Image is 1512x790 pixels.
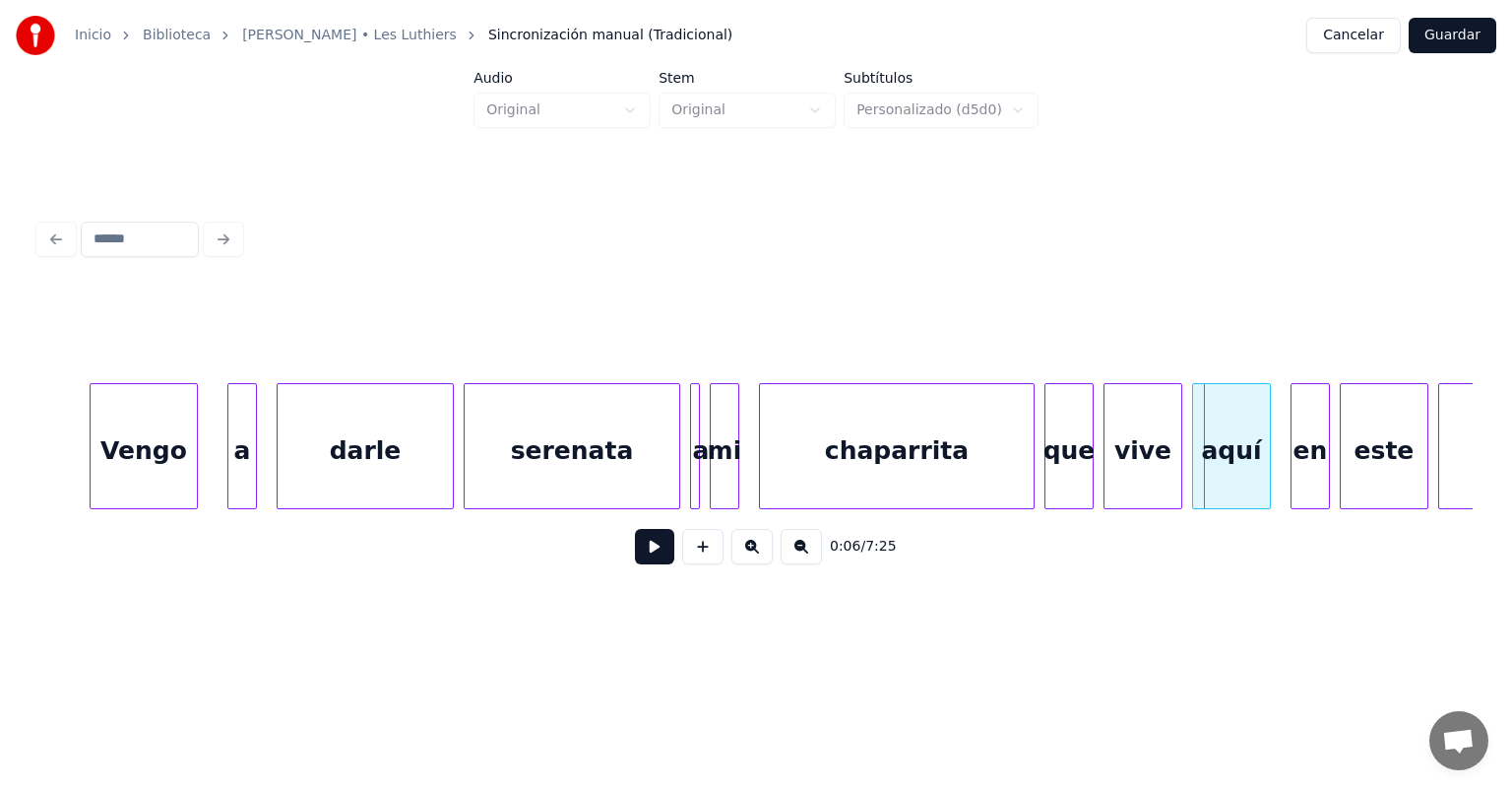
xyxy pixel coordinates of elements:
[844,71,1039,85] label: Subtítulos
[75,26,111,45] a: Inicio
[75,26,732,45] nav: breadcrumb
[242,26,457,45] a: [PERSON_NAME] • Les Luthiers
[1429,711,1488,770] a: Chat abierto
[1306,18,1401,53] button: Cancelar
[16,16,55,55] img: youka
[830,537,860,557] span: 0:06
[488,26,732,45] span: Sincronización manual (Tradicional)
[473,71,651,85] label: Audio
[659,71,836,85] label: Stem
[143,26,211,45] a: Biblioteca
[830,537,877,557] div: /
[1409,18,1496,53] button: Guardar
[865,537,896,557] span: 7:25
